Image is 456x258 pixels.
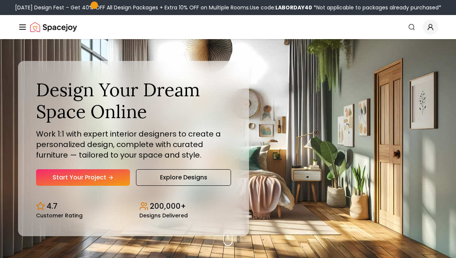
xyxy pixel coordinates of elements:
a: Explore Designs [136,169,231,186]
span: *Not applicable to packages already purchased* [312,4,441,11]
img: Spacejoy Logo [30,20,77,35]
a: Start Your Project [36,169,130,186]
p: 200,000+ [150,201,186,211]
div: Design stats [36,195,231,218]
span: Use code: [250,4,312,11]
a: Spacejoy [30,20,77,35]
small: Designs Delivered [139,213,188,218]
p: 4.7 [47,201,57,211]
nav: Global [18,15,438,39]
div: [DATE] Design Fest – Get 40% OFF All Design Packages + Extra 10% OFF on Multiple Rooms. [15,4,441,11]
b: LABORDAY40 [275,4,312,11]
h1: Design Your Dream Space Online [36,79,231,122]
small: Customer Rating [36,213,83,218]
p: Work 1:1 with expert interior designers to create a personalized design, complete with curated fu... [36,129,231,160]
